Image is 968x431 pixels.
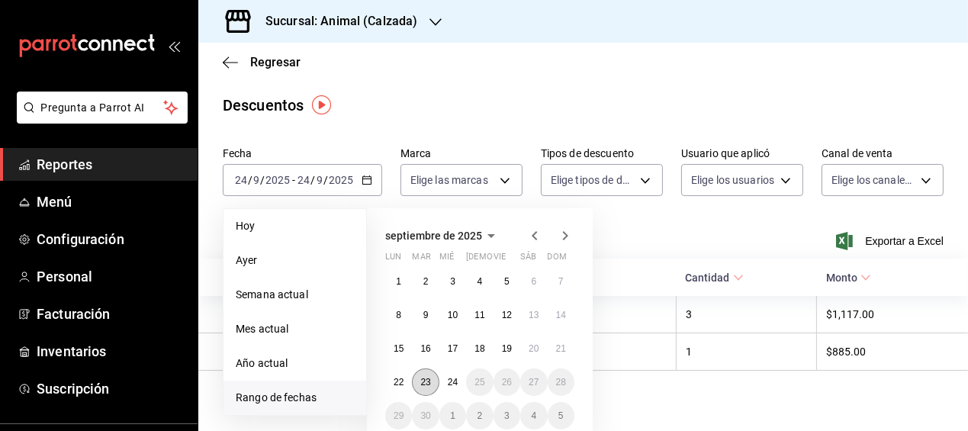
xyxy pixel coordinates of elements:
span: Hoy [236,218,354,234]
abbr: 16 de septiembre de 2025 [420,343,430,354]
abbr: 4 de septiembre de 2025 [478,276,483,287]
a: Pregunta a Parrot AI [11,111,188,127]
abbr: 5 de septiembre de 2025 [504,276,510,287]
th: [PERSON_NAME] [198,333,452,371]
abbr: lunes [385,252,401,268]
abbr: 26 de septiembre de 2025 [502,377,512,388]
span: / [310,174,315,186]
button: septiembre de 2025 [385,227,500,245]
input: ---- [328,174,354,186]
button: 15 de septiembre de 2025 [385,335,412,362]
button: 1 de octubre de 2025 [439,402,466,429]
label: Tipos de descuento [541,149,663,159]
abbr: 6 de septiembre de 2025 [531,276,536,287]
span: septiembre de 2025 [385,230,482,242]
abbr: 10 de septiembre de 2025 [448,310,458,320]
button: 7 de septiembre de 2025 [548,268,574,295]
input: -- [234,174,248,186]
abbr: 8 de septiembre de 2025 [396,310,401,320]
button: 10 de septiembre de 2025 [439,301,466,329]
th: $1,117.00 [817,296,968,333]
button: 3 de septiembre de 2025 [439,268,466,295]
label: Marca [400,149,523,159]
span: Elige los usuarios [691,172,774,188]
button: 16 de septiembre de 2025 [412,335,439,362]
span: Exportar a Excel [839,232,944,250]
span: / [323,174,328,186]
button: 8 de septiembre de 2025 [385,301,412,329]
button: Pregunta a Parrot AI [17,92,188,124]
button: 28 de septiembre de 2025 [548,368,574,396]
button: 20 de septiembre de 2025 [520,335,547,362]
abbr: 3 de octubre de 2025 [504,410,510,421]
th: 3 [677,296,817,333]
abbr: 1 de octubre de 2025 [450,410,455,421]
span: / [248,174,252,186]
th: $885.00 [817,333,968,371]
abbr: 17 de septiembre de 2025 [448,343,458,354]
abbr: martes [412,252,430,268]
span: Regresar [250,55,301,69]
abbr: 12 de septiembre de 2025 [502,310,512,320]
button: open_drawer_menu [168,40,180,52]
abbr: 2 de octubre de 2025 [478,410,483,421]
img: Tooltip marker [312,95,331,114]
span: / [260,174,265,186]
button: 11 de septiembre de 2025 [466,301,493,329]
abbr: 5 de octubre de 2025 [558,410,564,421]
abbr: 21 de septiembre de 2025 [556,343,566,354]
button: 18 de septiembre de 2025 [466,335,493,362]
button: 25 de septiembre de 2025 [466,368,493,396]
div: Descuentos [223,94,304,117]
abbr: 15 de septiembre de 2025 [394,343,404,354]
abbr: viernes [494,252,506,268]
span: Configuración [37,229,185,249]
span: Ayer [236,252,354,269]
span: Semana actual [236,287,354,303]
abbr: 25 de septiembre de 2025 [474,377,484,388]
span: Elige las marcas [410,172,488,188]
label: Canal de venta [822,149,944,159]
abbr: 19 de septiembre de 2025 [502,343,512,354]
h3: Sucursal: Animal (Calzada) [253,12,417,31]
span: Año actual [236,355,354,371]
abbr: 14 de septiembre de 2025 [556,310,566,320]
span: - [292,174,295,186]
button: 19 de septiembre de 2025 [494,335,520,362]
label: Fecha [223,149,382,159]
span: Elige los canales de venta [831,172,915,188]
button: 27 de septiembre de 2025 [520,368,547,396]
button: 2 de octubre de 2025 [466,402,493,429]
button: 17 de septiembre de 2025 [439,335,466,362]
span: Facturación [37,304,185,324]
span: Reportes [37,154,185,175]
abbr: 11 de septiembre de 2025 [474,310,484,320]
button: 13 de septiembre de 2025 [520,301,547,329]
abbr: 9 de septiembre de 2025 [423,310,429,320]
input: -- [252,174,260,186]
abbr: domingo [548,252,567,268]
button: 30 de septiembre de 2025 [412,402,439,429]
span: Mes actual [236,321,354,337]
button: 6 de septiembre de 2025 [520,268,547,295]
span: Menú [37,191,185,212]
abbr: 4 de octubre de 2025 [531,410,536,421]
abbr: 30 de septiembre de 2025 [420,410,430,421]
abbr: 2 de septiembre de 2025 [423,276,429,287]
button: 14 de septiembre de 2025 [548,301,574,329]
button: 23 de septiembre de 2025 [412,368,439,396]
th: 1 [677,333,817,371]
abbr: miércoles [439,252,454,268]
input: ---- [265,174,291,186]
input: -- [297,174,310,186]
span: Rango de fechas [236,390,354,406]
button: 1 de septiembre de 2025 [385,268,412,295]
span: Monto [826,272,871,284]
button: 4 de septiembre de 2025 [466,268,493,295]
abbr: 1 de septiembre de 2025 [396,276,401,287]
th: [PERSON_NAME] [198,296,452,333]
button: 12 de septiembre de 2025 [494,301,520,329]
button: 22 de septiembre de 2025 [385,368,412,396]
abbr: 24 de septiembre de 2025 [448,377,458,388]
span: Elige tipos de descuento [551,172,635,188]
